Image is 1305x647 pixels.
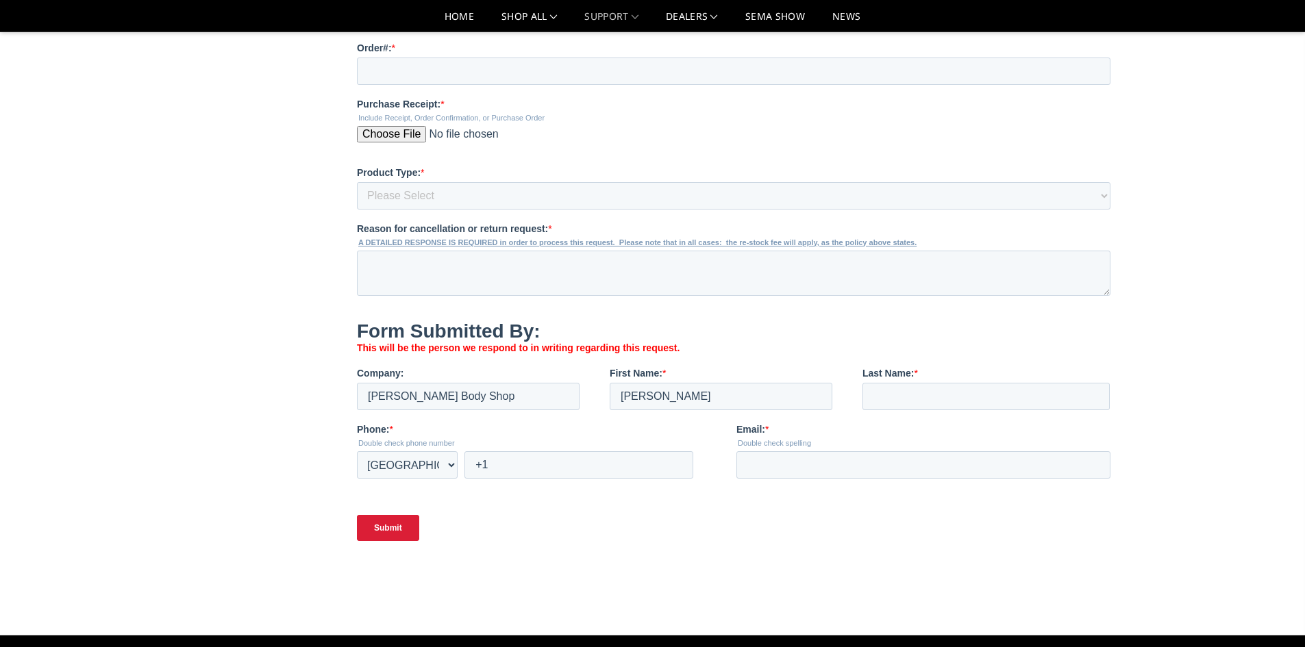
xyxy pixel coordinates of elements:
strong: Email: [380,609,408,620]
a: SEMA Show [745,12,805,31]
a: Support [584,12,638,31]
a: News [832,12,860,31]
a: shop all [501,12,557,31]
a: Dealers [666,12,718,31]
legend: Double check spelling [380,624,759,632]
strong: Last Name: [506,553,557,563]
a: Home [445,12,474,31]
